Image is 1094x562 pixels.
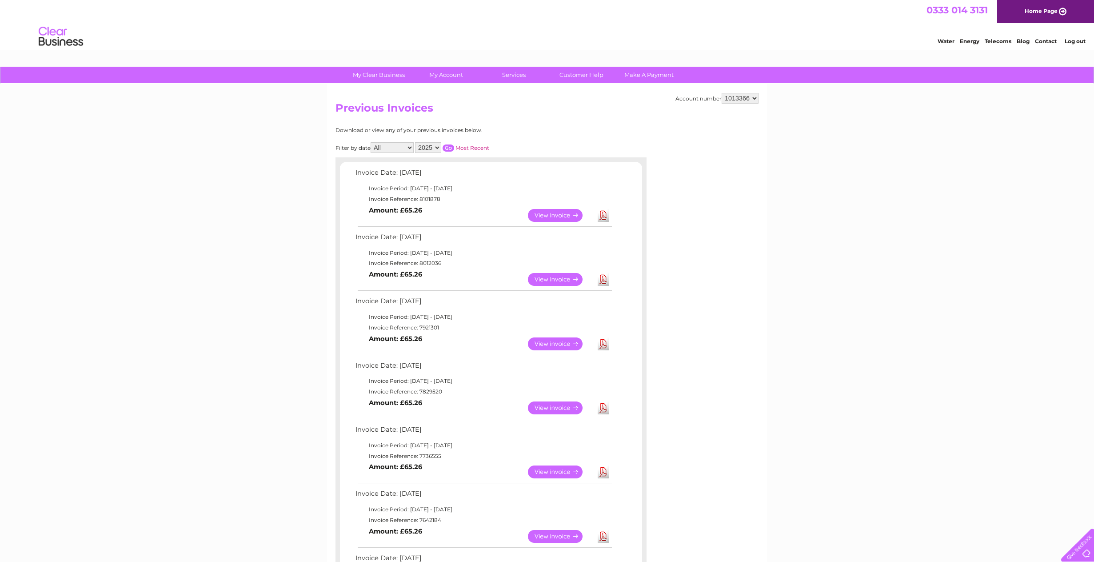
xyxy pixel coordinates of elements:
b: Amount: £65.26 [369,335,422,343]
a: View [528,273,593,286]
td: Invoice Period: [DATE] - [DATE] [353,440,613,451]
a: Make A Payment [612,67,686,83]
td: Invoice Reference: 8101878 [353,194,613,205]
td: Invoice Date: [DATE] [353,295,613,312]
td: Invoice Reference: 7736555 [353,451,613,462]
a: Download [598,466,609,478]
div: Clear Business is a trading name of Verastar Limited (registered in [GEOGRAPHIC_DATA] No. 3667643... [338,5,758,43]
td: Invoice Period: [DATE] - [DATE] [353,248,613,258]
td: Invoice Period: [DATE] - [DATE] [353,504,613,515]
a: Customer Help [545,67,618,83]
b: Amount: £65.26 [369,463,422,471]
a: Download [598,401,609,414]
b: Amount: £65.26 [369,270,422,278]
td: Invoice Date: [DATE] [353,424,613,440]
td: Invoice Period: [DATE] - [DATE] [353,183,613,194]
a: Download [598,337,609,350]
b: Amount: £65.26 [369,399,422,407]
a: Contact [1035,38,1057,44]
a: Download [598,530,609,543]
a: Telecoms [985,38,1011,44]
a: Services [477,67,551,83]
a: Water [938,38,954,44]
a: Download [598,273,609,286]
a: Energy [960,38,979,44]
td: Invoice Reference: 7829520 [353,386,613,397]
a: View [528,466,593,478]
a: Blog [1017,38,1030,44]
td: Invoice Reference: 7921301 [353,322,613,333]
div: Filter by date [335,142,569,153]
div: Account number [675,93,759,104]
td: Invoice Period: [DATE] - [DATE] [353,312,613,322]
a: 0333 014 3131 [926,4,988,16]
td: Invoice Date: [DATE] [353,167,613,183]
a: My Clear Business [342,67,415,83]
b: Amount: £65.26 [369,527,422,535]
a: Most Recent [455,145,489,151]
td: Invoice Reference: 7642184 [353,515,613,526]
a: View [528,401,593,414]
td: Invoice Period: [DATE] - [DATE] [353,376,613,386]
img: logo.png [38,23,84,50]
a: Log out [1065,38,1086,44]
h2: Previous Invoices [335,102,759,119]
a: Download [598,209,609,222]
td: Invoice Date: [DATE] [353,360,613,376]
a: View [528,209,593,222]
b: Amount: £65.26 [369,206,422,214]
td: Invoice Date: [DATE] [353,488,613,504]
a: My Account [410,67,483,83]
a: View [528,337,593,350]
td: Invoice Reference: 8012036 [353,258,613,269]
td: Invoice Date: [DATE] [353,231,613,248]
a: View [528,530,593,543]
div: Download or view any of your previous invoices below. [335,127,569,133]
